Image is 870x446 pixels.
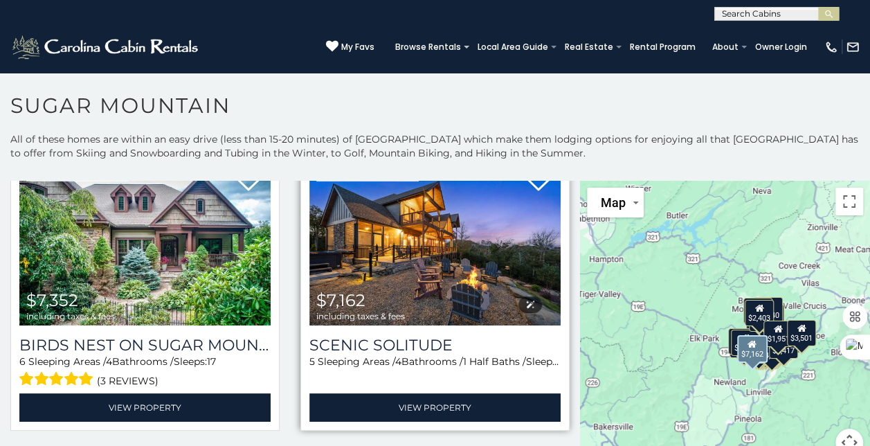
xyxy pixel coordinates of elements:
div: $2,855 [730,330,759,356]
img: Birds Nest On Sugar Mountain [19,157,271,325]
a: About [705,37,745,57]
div: $3,000 [743,298,772,324]
span: (3 reviews) [97,372,158,390]
div: Sleeping Areas / Bathrooms / Sleeps: [19,355,271,390]
span: including taxes & fees [316,312,405,321]
a: View Property [309,393,561,422]
a: Scenic Solitude [309,336,561,355]
button: Change map style [587,188,644,217]
span: 12 [559,355,568,368]
img: phone-regular-white.png [824,40,838,54]
span: 4 [106,355,112,368]
span: Map [601,195,626,210]
span: 4 [395,355,401,368]
span: 17 [207,355,216,368]
img: Scenic Solitude [309,157,561,325]
a: Rental Program [623,37,703,57]
a: View Property [19,393,271,422]
a: Scenic Solitude $7,162 including taxes & fees [309,157,561,325]
span: $7,162 [316,290,365,310]
a: Owner Login [748,37,814,57]
div: $2,540 [754,297,783,323]
div: $7,162 [736,335,767,363]
a: Local Area Guide [471,37,555,57]
span: 6 [19,355,26,368]
div: $3,501 [786,320,815,346]
a: My Favs [326,40,374,54]
a: Browse Rentals [388,37,468,57]
img: mail-regular-white.png [846,40,860,54]
div: Sleeping Areas / Bathrooms / Sleeps: [309,355,561,390]
span: including taxes & fees [26,312,115,321]
span: My Favs [341,41,374,53]
span: 1 Half Baths / [463,355,526,368]
span: 5 [309,355,315,368]
span: $7,352 [26,290,78,310]
a: Real Estate [558,37,620,57]
div: $3,518 [727,328,756,355]
a: Birds Nest On Sugar Mountain [19,336,271,355]
a: Birds Nest On Sugar Mountain $7,352 including taxes & fees [19,157,271,325]
button: Toggle fullscreen view [835,188,863,215]
img: White-1-2.png [10,33,202,61]
div: $2,403 [744,300,773,326]
div: $1,754 [755,304,784,330]
div: $1,951 [763,321,792,347]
